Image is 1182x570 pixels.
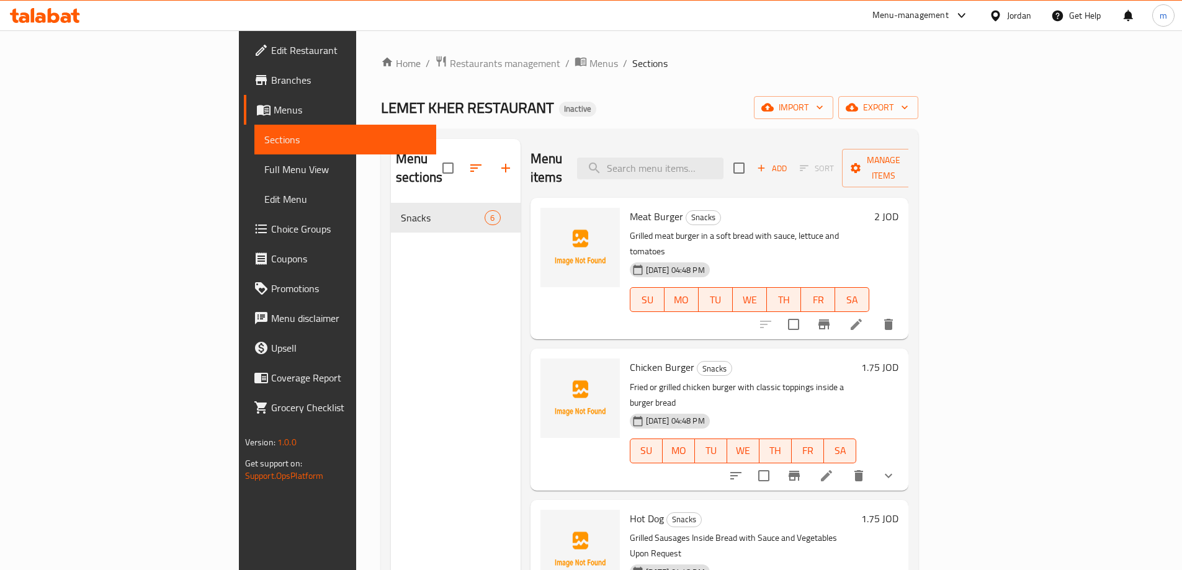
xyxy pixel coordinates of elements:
a: Menus [244,95,436,125]
span: MO [669,291,694,309]
li: / [623,56,627,71]
span: m [1160,9,1167,22]
button: Add [752,159,792,178]
span: Version: [245,434,275,450]
button: delete [874,309,903,339]
span: Sections [632,56,668,71]
button: SU [630,287,665,312]
button: Add section [491,153,521,183]
span: Upsell [271,341,426,355]
button: import [754,96,833,119]
a: Menu disclaimer [244,303,436,333]
span: Get support on: [245,455,302,471]
span: Snacks [667,512,701,527]
a: Restaurants management [435,55,560,71]
a: Edit menu item [819,468,834,483]
span: WE [738,291,762,309]
span: TH [764,442,787,460]
button: MO [663,439,695,463]
nav: Menu sections [391,198,521,238]
span: Restaurants management [450,56,560,71]
button: Manage items [842,149,925,187]
nav: breadcrumb [381,55,918,71]
button: TH [759,439,792,463]
span: Menus [589,56,618,71]
svg: Show Choices [881,468,896,483]
span: [DATE] 04:48 PM [641,415,710,427]
a: Grocery Checklist [244,393,436,422]
span: Select to update [781,311,807,337]
img: Chicken Burger [540,358,620,438]
div: Snacks [401,210,485,225]
span: Select section first [792,159,842,178]
a: Coverage Report [244,363,436,393]
button: TU [695,439,727,463]
div: items [485,210,500,225]
button: show more [874,461,903,491]
button: Branch-specific-item [809,309,839,339]
span: Promotions [271,281,426,296]
span: Coupons [271,251,426,266]
span: Choice Groups [271,221,426,236]
a: Full Menu View [254,154,436,184]
span: 6 [485,212,499,224]
button: delete [844,461,874,491]
span: Meat Burger [630,207,683,226]
a: Edit Restaurant [244,35,436,65]
span: TU [700,442,722,460]
span: SU [635,291,660,309]
h6: 1.75 JOD [861,358,898,376]
span: import [764,100,823,115]
p: Grilled meat burger in a soft bread with sauce, lettuce and tomatoes [630,228,870,259]
input: search [577,158,723,179]
h6: 1.75 JOD [861,510,898,527]
span: Select to update [751,463,777,489]
span: Edit Restaurant [271,43,426,58]
div: Snacks6 [391,203,521,233]
span: TU [704,291,728,309]
span: Snacks [686,210,720,225]
span: Add [755,161,789,176]
span: FR [797,442,819,460]
a: Edit menu item [849,317,864,332]
div: Menu-management [872,8,949,23]
span: SU [635,442,658,460]
span: LEMET KHER RESTAURANT [381,94,554,122]
span: MO [668,442,690,460]
p: Grilled Sausages Inside Bread with Sauce and Vegetables Upon Request [630,530,857,561]
a: Coupons [244,244,436,274]
span: Inactive [559,104,596,114]
a: Upsell [244,333,436,363]
div: Jordan [1007,9,1031,22]
a: Sections [254,125,436,154]
span: SA [829,442,851,460]
button: Branch-specific-item [779,461,809,491]
a: Promotions [244,274,436,303]
span: export [848,100,908,115]
a: Support.OpsPlatform [245,468,324,484]
span: Select all sections [435,155,461,181]
h2: Menu items [531,149,563,187]
span: Add item [752,159,792,178]
button: WE [733,287,767,312]
button: SU [630,439,663,463]
button: export [838,96,918,119]
span: Sort sections [461,153,491,183]
span: Menu disclaimer [271,311,426,326]
button: TH [767,287,801,312]
span: Hot Dog [630,509,664,528]
span: Sections [264,132,426,147]
img: Meat Burger [540,208,620,287]
span: Menus [274,102,426,117]
button: SA [824,439,856,463]
button: FR [792,439,824,463]
div: Snacks [666,512,702,527]
a: Menus [575,55,618,71]
button: FR [801,287,835,312]
li: / [565,56,570,71]
a: Choice Groups [244,214,436,244]
button: MO [665,287,699,312]
span: Manage items [852,153,915,184]
span: Full Menu View [264,162,426,177]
